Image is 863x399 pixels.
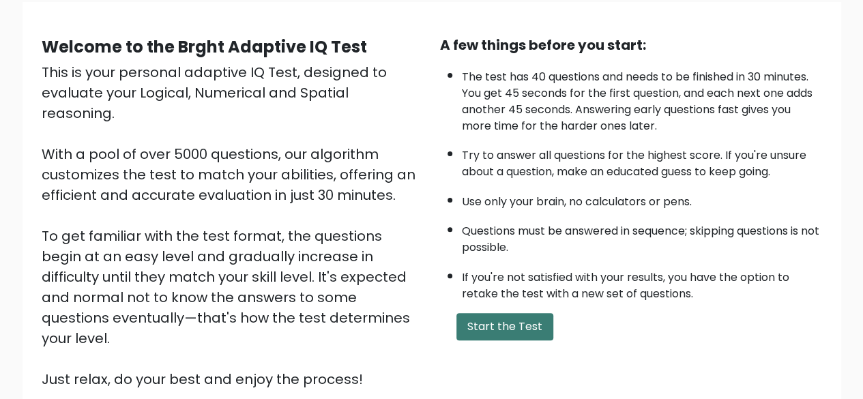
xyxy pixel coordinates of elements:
[456,313,553,340] button: Start the Test
[462,62,822,134] li: The test has 40 questions and needs to be finished in 30 minutes. You get 45 seconds for the firs...
[462,187,822,210] li: Use only your brain, no calculators or pens.
[462,216,822,256] li: Questions must be answered in sequence; skipping questions is not possible.
[462,141,822,180] li: Try to answer all questions for the highest score. If you're unsure about a question, make an edu...
[440,35,822,55] div: A few things before you start:
[462,263,822,302] li: If you're not satisfied with your results, you have the option to retake the test with a new set ...
[42,35,367,58] b: Welcome to the Brght Adaptive IQ Test
[42,62,424,389] div: This is your personal adaptive IQ Test, designed to evaluate your Logical, Numerical and Spatial ...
